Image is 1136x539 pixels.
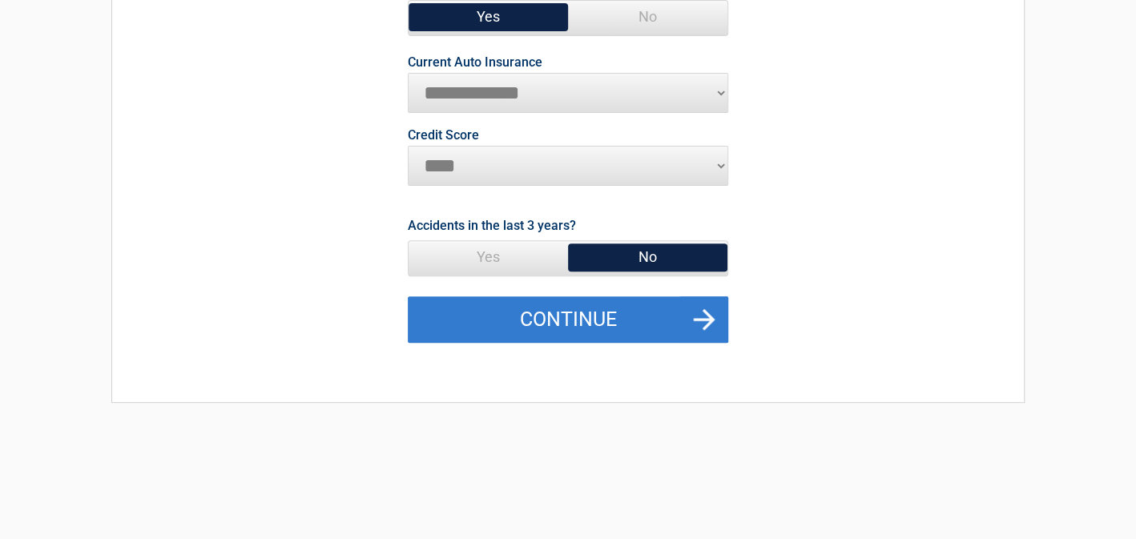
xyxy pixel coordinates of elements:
[568,241,727,273] span: No
[408,56,542,69] label: Current Auto Insurance
[408,215,576,236] label: Accidents in the last 3 years?
[409,1,568,33] span: Yes
[568,1,727,33] span: No
[408,129,479,142] label: Credit Score
[408,296,728,343] button: Continue
[409,241,568,273] span: Yes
